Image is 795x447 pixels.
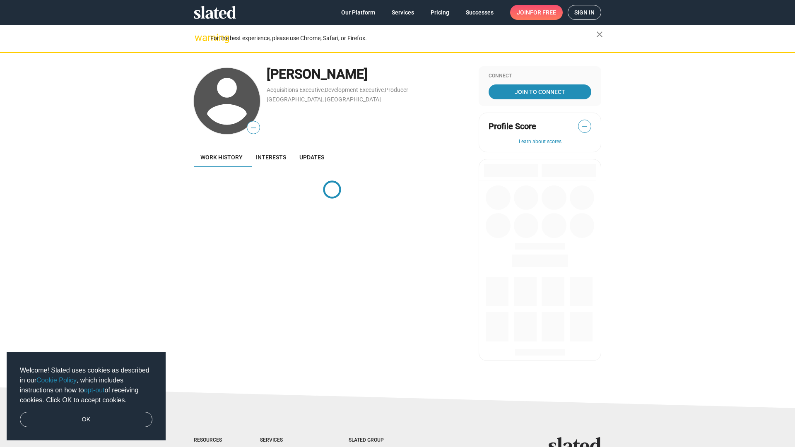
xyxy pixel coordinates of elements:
span: Our Platform [341,5,375,20]
a: Acquisitions Executive [267,87,324,93]
span: , [324,88,325,93]
a: Development Executive [325,87,384,93]
div: For the best experience, please use Chrome, Safari, or Firefox. [210,33,596,44]
div: Connect [489,73,591,79]
div: cookieconsent [7,352,166,441]
div: Slated Group [349,437,405,444]
span: Sign in [574,5,595,19]
span: , [384,88,385,93]
span: Interests [256,154,286,161]
span: — [247,123,260,133]
a: Services [385,5,421,20]
span: — [578,121,591,132]
a: Successes [459,5,500,20]
a: Joinfor free [510,5,563,20]
span: Services [392,5,414,20]
span: Profile Score [489,121,536,132]
div: [PERSON_NAME] [267,65,470,83]
div: Services [260,437,316,444]
a: Our Platform [335,5,382,20]
a: Updates [293,147,331,167]
div: Resources [194,437,227,444]
a: Work history [194,147,249,167]
a: Join To Connect [489,84,591,99]
a: Sign in [568,5,601,20]
mat-icon: warning [195,33,205,43]
span: for free [530,5,556,20]
span: Pricing [431,5,449,20]
a: [GEOGRAPHIC_DATA], [GEOGRAPHIC_DATA] [267,96,381,103]
span: Join To Connect [490,84,590,99]
span: Successes [466,5,494,20]
a: Cookie Policy [36,377,77,384]
span: Welcome! Slated uses cookies as described in our , which includes instructions on how to of recei... [20,365,152,405]
a: dismiss cookie message [20,412,152,428]
a: Interests [249,147,293,167]
mat-icon: close [595,29,605,39]
a: opt-out [84,387,105,394]
a: Producer [385,87,408,93]
a: Pricing [424,5,456,20]
span: Join [517,5,556,20]
span: Work history [200,154,243,161]
button: Learn about scores [489,139,591,145]
span: Updates [299,154,324,161]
